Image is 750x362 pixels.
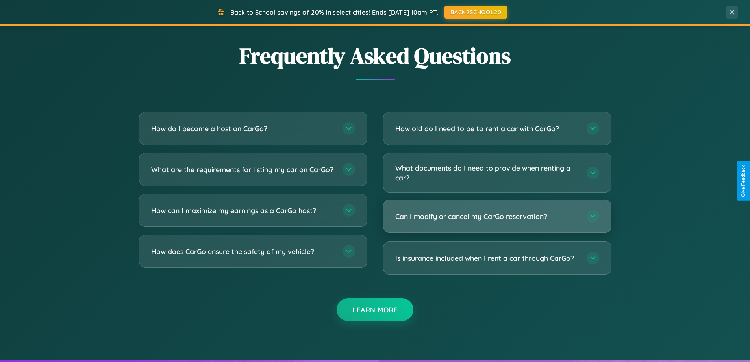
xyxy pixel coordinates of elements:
h3: Is insurance included when I rent a car through CarGo? [395,253,579,263]
h2: Frequently Asked Questions [139,41,611,71]
h3: How old do I need to be to rent a car with CarGo? [395,124,579,134]
h3: What documents do I need to provide when renting a car? [395,163,579,182]
h3: How do I become a host on CarGo? [151,124,335,134]
h3: How does CarGo ensure the safety of my vehicle? [151,247,335,256]
button: Learn More [337,298,413,321]
h3: How can I maximize my earnings as a CarGo host? [151,206,335,215]
div: Give Feedback [741,165,746,197]
h3: What are the requirements for listing my car on CarGo? [151,165,335,175]
h3: Can I modify or cancel my CarGo reservation? [395,212,579,221]
button: BACK2SCHOOL20 [444,6,507,19]
span: Back to School savings of 20% in select cities! Ends [DATE] 10am PT. [230,8,438,16]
